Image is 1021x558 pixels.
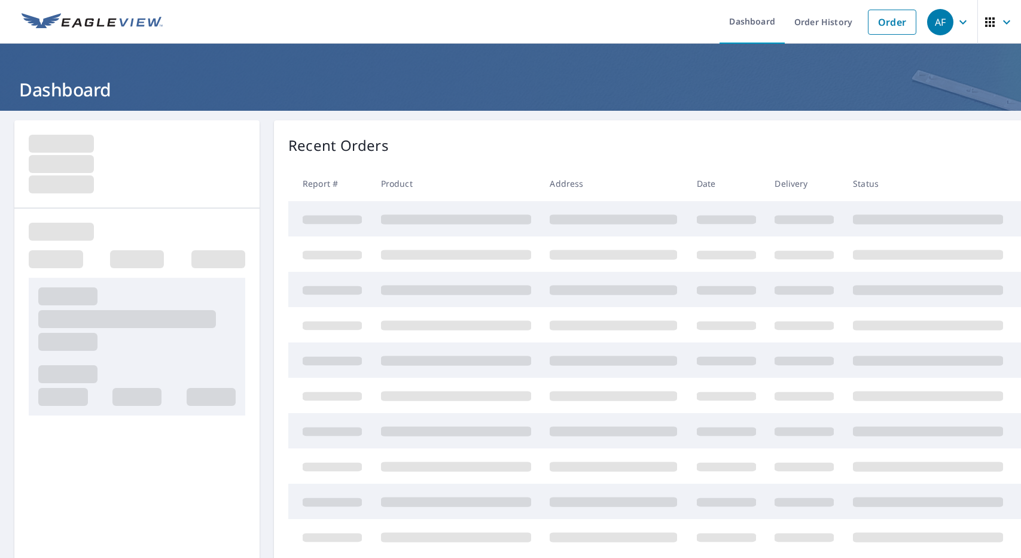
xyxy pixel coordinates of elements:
[288,166,371,201] th: Report #
[927,9,953,35] div: AF
[371,166,541,201] th: Product
[14,77,1007,102] h1: Dashboard
[687,166,766,201] th: Date
[765,166,843,201] th: Delivery
[843,166,1013,201] th: Status
[540,166,687,201] th: Address
[22,13,163,31] img: EV Logo
[868,10,916,35] a: Order
[288,135,389,156] p: Recent Orders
